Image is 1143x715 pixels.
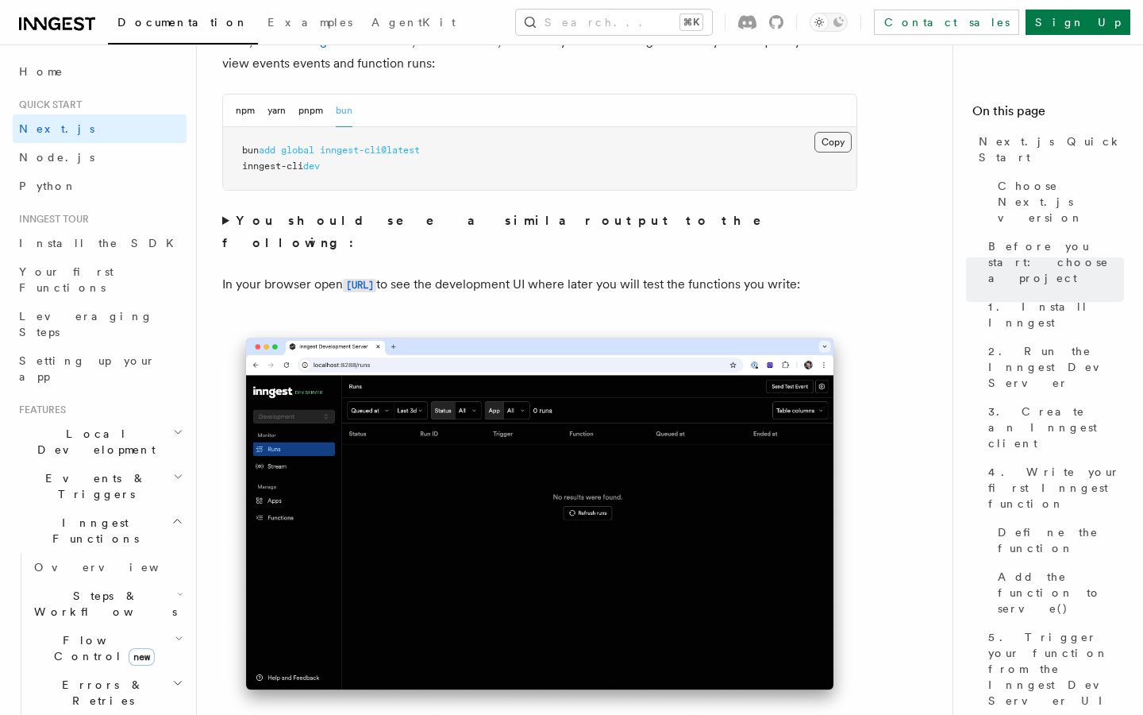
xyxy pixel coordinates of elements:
[28,553,187,582] a: Overview
[13,404,66,416] span: Features
[108,5,258,44] a: Documentation
[19,180,77,192] span: Python
[320,145,420,156] span: inngest-cli@latest
[28,632,175,664] span: Flow Control
[336,95,352,127] button: bun
[222,213,783,250] strong: You should see a similar output to the following:
[222,210,857,254] summary: You should see a similar output to the following:
[19,122,94,135] span: Next.js
[13,213,89,226] span: Inngest tour
[13,346,187,391] a: Setting up your app
[1026,10,1130,35] a: Sign Up
[13,515,171,547] span: Inngest Functions
[242,160,303,172] span: inngest-cli
[13,57,187,86] a: Home
[13,464,187,508] button: Events & Triggers
[259,145,275,156] span: add
[516,10,712,35] button: Search...⌘K
[117,16,248,29] span: Documentation
[34,561,198,574] span: Overview
[13,302,187,346] a: Leveraging Steps
[998,524,1124,556] span: Define the function
[362,5,465,43] a: AgentKit
[988,404,1124,451] span: 3. Create an Inngest client
[13,143,187,172] a: Node.js
[343,279,376,292] code: [URL]
[236,95,255,127] button: npm
[13,508,187,553] button: Inngest Functions
[303,160,320,172] span: dev
[982,337,1124,397] a: 2. Run the Inngest Dev Server
[680,14,702,30] kbd: ⌘K
[988,343,1124,391] span: 2. Run the Inngest Dev Server
[267,95,286,127] button: yarn
[13,172,187,200] a: Python
[19,64,63,79] span: Home
[991,562,1124,623] a: Add the function to serve()
[281,145,314,156] span: global
[972,102,1124,127] h4: On this page
[343,276,376,292] a: [URL]
[19,237,183,249] span: Install the SDK
[267,16,352,29] span: Examples
[991,518,1124,562] a: Define the function
[998,178,1124,226] span: Choose Next.js version
[19,151,94,164] span: Node.js
[298,95,323,127] button: pnpm
[979,133,1124,165] span: Next.js Quick Start
[13,114,187,143] a: Next.js
[371,16,456,29] span: AgentKit
[988,299,1124,330] span: 1. Install Inngest
[982,623,1124,715] a: 5. Trigger your function from the Inngest Dev Server UI
[19,265,114,294] span: Your first Functions
[28,626,187,671] button: Flow Controlnew
[129,648,155,666] span: new
[28,677,172,709] span: Errors & Retries
[982,458,1124,518] a: 4. Write your first Inngest function
[13,426,173,458] span: Local Development
[810,13,848,32] button: Toggle dark mode
[13,257,187,302] a: Your first Functions
[13,419,187,464] button: Local Development
[222,30,857,75] p: Next, start the , which is a fast, in-memory version of Inngest where you can quickly send and vi...
[222,273,857,296] p: In your browser open to see the development UI where later you will test the functions you write:
[28,671,187,715] button: Errors & Retries
[982,397,1124,458] a: 3. Create an Inngest client
[982,292,1124,337] a: 1. Install Inngest
[13,99,82,111] span: Quick start
[988,629,1124,709] span: 5. Trigger your function from the Inngest Dev Server UI
[991,172,1124,232] a: Choose Next.js version
[19,354,156,383] span: Setting up your app
[13,229,187,257] a: Install the SDK
[19,310,153,338] span: Leveraging Steps
[972,127,1124,172] a: Next.js Quick Start
[13,470,173,502] span: Events & Triggers
[982,232,1124,292] a: Before you start: choose a project
[998,569,1124,616] span: Add the function to serve()
[28,582,187,626] button: Steps & Workflows
[28,588,177,620] span: Steps & Workflows
[242,145,259,156] span: bun
[814,132,852,153] button: Copy
[988,238,1124,286] span: Before you start: choose a project
[988,464,1124,512] span: 4. Write your first Inngest function
[258,5,362,43] a: Examples
[874,10,1019,35] a: Contact sales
